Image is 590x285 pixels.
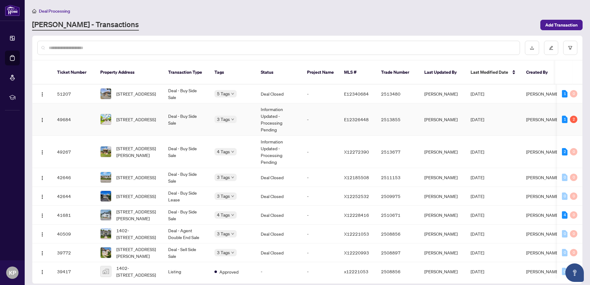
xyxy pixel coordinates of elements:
[217,90,230,97] span: 5 Tags
[116,193,156,200] span: [STREET_ADDRESS]
[37,114,47,124] button: Logo
[376,85,419,103] td: 2513480
[116,208,158,222] span: [STREET_ADDRESS][PERSON_NAME]
[570,90,577,97] div: 0
[471,91,484,97] span: [DATE]
[116,246,158,259] span: [STREET_ADDRESS][PERSON_NAME]
[210,60,256,85] th: Tags
[302,206,339,225] td: -
[376,243,419,262] td: 2508897
[217,211,230,218] span: 4 Tags
[376,103,419,136] td: 2513855
[471,117,484,122] span: [DATE]
[302,187,339,206] td: -
[116,145,158,159] span: [STREET_ADDRESS][PERSON_NAME]
[471,175,484,180] span: [DATE]
[163,85,210,103] td: Deal - Buy Side Sale
[565,263,584,282] button: Open asap
[231,118,234,121] span: down
[526,250,559,255] span: [PERSON_NAME]
[101,89,111,99] img: thumbnail-img
[37,229,47,239] button: Logo
[217,192,230,200] span: 3 Tags
[231,232,234,235] span: down
[419,262,466,281] td: [PERSON_NAME]
[376,206,419,225] td: 2510671
[52,60,95,85] th: Ticket Number
[344,117,369,122] span: E12326448
[544,41,558,55] button: edit
[419,85,466,103] td: [PERSON_NAME]
[52,85,95,103] td: 51207
[52,206,95,225] td: 41681
[116,116,156,123] span: [STREET_ADDRESS]
[526,175,559,180] span: [PERSON_NAME]
[562,268,567,275] div: 0
[52,225,95,243] td: 40509
[526,231,559,237] span: [PERSON_NAME]
[302,243,339,262] td: -
[231,92,234,95] span: down
[471,149,484,155] span: [DATE]
[525,41,539,55] button: download
[530,46,534,50] span: download
[471,193,484,199] span: [DATE]
[5,5,20,16] img: logo
[101,210,111,220] img: thumbnail-img
[39,8,70,14] span: Deal Processing
[344,250,369,255] span: X12220993
[163,103,210,136] td: Deal - Buy Side Sale
[116,174,156,181] span: [STREET_ADDRESS]
[256,168,302,187] td: Deal Closed
[116,265,158,278] span: 1402-[STREET_ADDRESS]
[37,147,47,157] button: Logo
[302,225,339,243] td: -
[570,192,577,200] div: 0
[256,60,302,85] th: Status
[40,176,45,180] img: Logo
[231,176,234,179] span: down
[101,191,111,201] img: thumbnail-img
[570,148,577,155] div: 0
[562,148,567,155] div: 2
[419,225,466,243] td: [PERSON_NAME]
[37,89,47,99] button: Logo
[344,212,369,218] span: X12228416
[545,20,578,30] span: Add Transaction
[40,232,45,237] img: Logo
[256,103,302,136] td: Information Updated - Processing Pending
[302,168,339,187] td: -
[32,9,36,13] span: home
[562,116,567,123] div: 1
[52,136,95,168] td: 49267
[231,213,234,217] span: down
[526,269,559,274] span: [PERSON_NAME]
[40,150,45,155] img: Logo
[562,211,567,219] div: 4
[526,193,559,199] span: [PERSON_NAME]
[37,248,47,258] button: Logo
[540,20,583,30] button: Add Transaction
[302,60,339,85] th: Project Name
[549,46,553,50] span: edit
[344,91,369,97] span: E12340684
[302,136,339,168] td: -
[419,136,466,168] td: [PERSON_NAME]
[52,243,95,262] td: 39772
[163,168,210,187] td: Deal - Buy Side Sale
[163,262,210,281] td: Listing
[471,69,508,76] span: Last Modified Date
[419,103,466,136] td: [PERSON_NAME]
[95,60,163,85] th: Property Address
[116,227,158,241] span: 1402-[STREET_ADDRESS]
[256,187,302,206] td: Deal Closed
[302,103,339,136] td: -
[570,211,577,219] div: 0
[101,247,111,258] img: thumbnail-img
[568,46,572,50] span: filter
[256,206,302,225] td: Deal Closed
[217,116,230,123] span: 3 Tags
[40,92,45,97] img: Logo
[231,150,234,153] span: down
[40,194,45,199] img: Logo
